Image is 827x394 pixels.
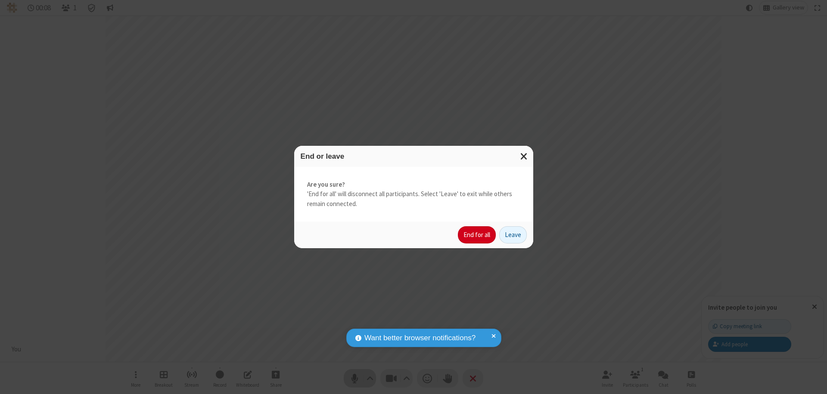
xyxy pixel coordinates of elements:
button: End for all [458,226,496,243]
div: 'End for all' will disconnect all participants. Select 'Leave' to exit while others remain connec... [294,167,533,222]
button: Close modal [515,146,533,167]
strong: Are you sure? [307,180,520,190]
span: Want better browser notifications? [364,332,476,344]
h3: End or leave [301,152,527,160]
button: Leave [499,226,527,243]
